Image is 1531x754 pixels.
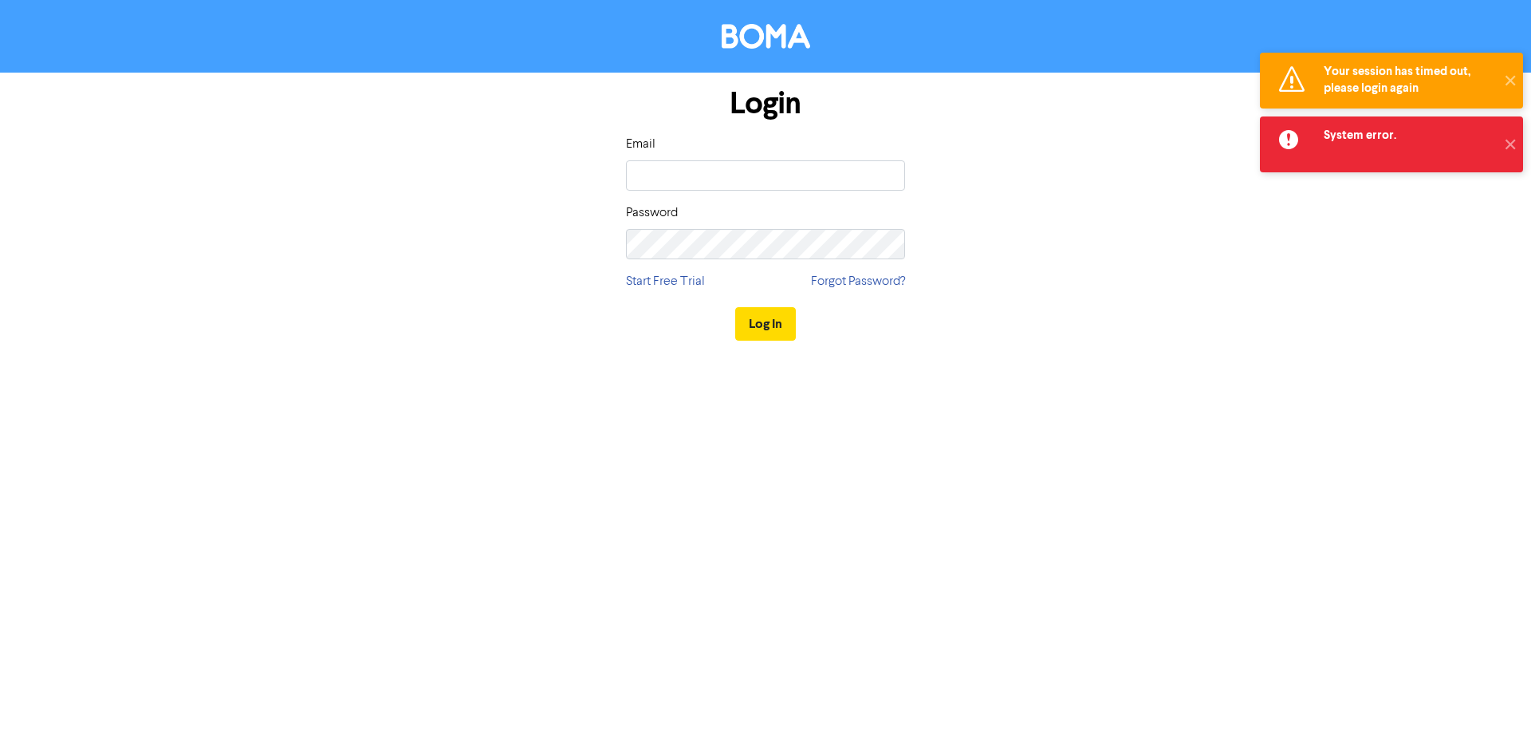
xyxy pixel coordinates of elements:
[1451,677,1531,754] iframe: Chat Widget
[1324,127,1495,144] div: System error.
[735,307,796,341] button: Log In
[626,85,905,122] h1: Login
[811,272,905,291] a: Forgot Password?
[722,24,810,49] img: BOMA Logo
[626,135,655,154] label: Email
[626,203,678,223] label: Password
[626,272,705,291] a: Start Free Trial
[1324,63,1495,97] div: Your session has timed out, please login again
